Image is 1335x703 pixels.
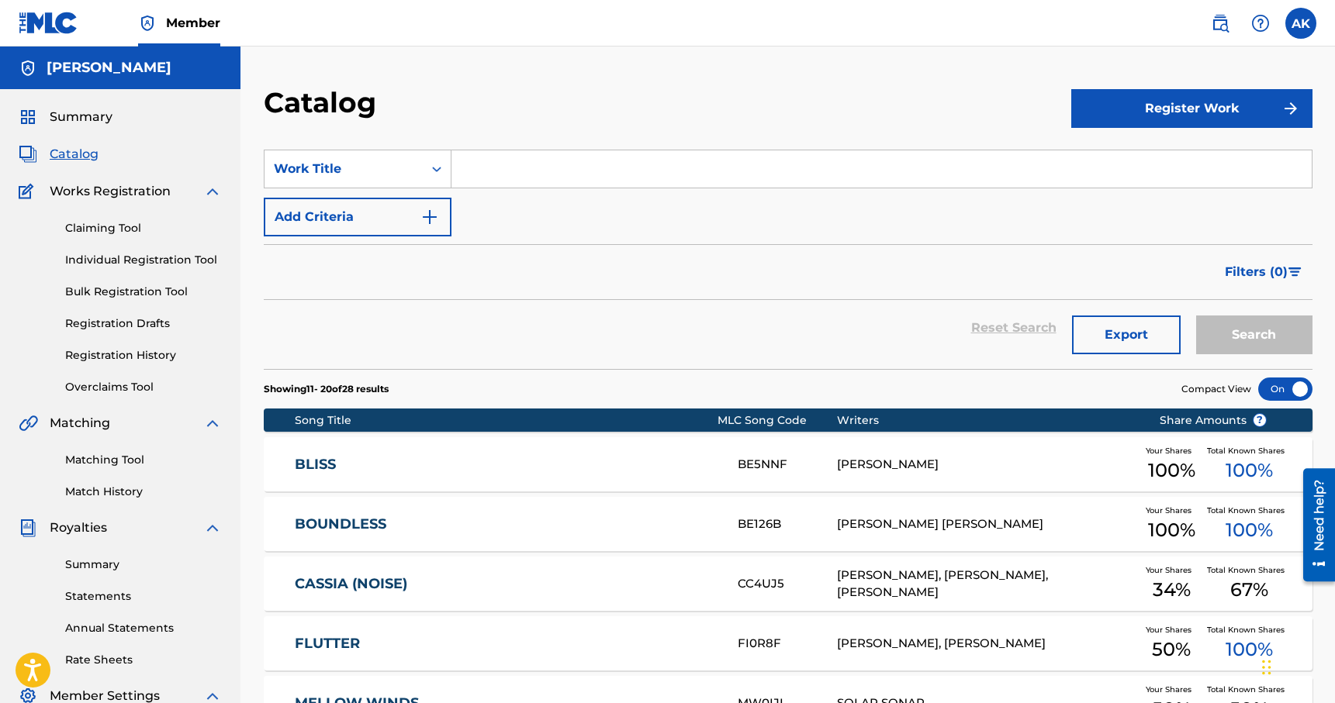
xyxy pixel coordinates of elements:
[19,145,99,164] a: CatalogCatalog
[1146,624,1198,636] span: Your Shares
[1230,576,1268,604] span: 67 %
[295,635,717,653] a: FLUTTER
[19,145,37,164] img: Catalog
[1146,445,1198,457] span: Your Shares
[718,412,837,429] div: MLC Song Code
[738,456,837,474] div: BE5NNF
[295,412,718,429] div: Song Title
[1207,684,1291,695] span: Total Known Shares
[19,182,39,201] img: Works Registration
[203,182,222,201] img: expand
[1254,414,1266,426] span: ?
[65,347,222,364] a: Registration History
[65,452,222,468] a: Matching Tool
[295,456,717,474] a: BLISS
[295,575,717,593] a: CASSIA (NOISE)
[65,252,222,268] a: Individual Registration Tool
[837,567,1136,601] div: [PERSON_NAME], [PERSON_NAME], [PERSON_NAME]
[1146,564,1198,576] span: Your Shares
[1207,564,1291,576] span: Total Known Shares
[19,414,38,432] img: Matching
[837,412,1136,429] div: Writers
[1226,457,1273,484] span: 100 %
[264,85,384,120] h2: Catalog
[1071,89,1313,128] button: Register Work
[738,515,837,533] div: BE126B
[65,620,222,636] a: Annual Statements
[19,59,37,78] img: Accounts
[50,145,99,164] span: Catalog
[1285,8,1316,39] div: User Menu
[1207,505,1291,516] span: Total Known Shares
[65,484,222,500] a: Match History
[1160,412,1267,429] span: Share Amounts
[1257,629,1335,703] iframe: Chat Widget
[420,208,439,226] img: 9d2ae6d4665cec9f34b9.svg
[1146,505,1198,516] span: Your Shares
[1281,99,1300,118] img: f7272a7cc735f4ea7f67.svg
[65,284,222,300] a: Bulk Registration Tool
[1148,516,1195,544] span: 100 %
[738,635,837,653] div: FI0R8F
[203,414,222,432] img: expand
[1251,14,1270,33] img: help
[138,14,157,33] img: Top Rightsholder
[1216,253,1313,291] button: Filters (0)
[50,182,171,201] span: Works Registration
[738,575,837,593] div: CC4UJ5
[19,108,112,126] a: SummarySummary
[65,652,222,668] a: Rate Sheets
[264,198,451,236] button: Add Criteria
[264,382,389,396] p: Showing 11 - 20 of 28 results
[1153,576,1191,604] span: 34 %
[65,588,222,605] a: Statements
[1072,315,1181,354] button: Export
[1207,445,1291,457] span: Total Known Shares
[1152,636,1191,663] span: 50 %
[166,14,220,32] span: Member
[1205,8,1236,39] a: Public Search
[1292,462,1335,587] iframe: Resource Center
[1181,382,1251,396] span: Compact View
[1211,14,1230,33] img: search
[1245,8,1276,39] div: Help
[1226,636,1273,663] span: 100 %
[65,379,222,395] a: Overclaims Tool
[50,414,110,432] span: Matching
[65,220,222,236] a: Claiming Tool
[1288,267,1302,277] img: filter
[837,635,1136,653] div: [PERSON_NAME], [PERSON_NAME]
[837,456,1136,474] div: [PERSON_NAME]
[1225,263,1288,281] span: Filters ( 0 )
[19,519,37,537] img: Royalties
[295,515,717,533] a: BOUNDLESS
[203,519,222,537] img: expand
[264,150,1313,369] form: Search Form
[1262,644,1271,691] div: Drag
[65,557,222,573] a: Summary
[19,12,78,34] img: MLC Logo
[1148,457,1195,484] span: 100 %
[274,160,413,178] div: Work Title
[1146,684,1198,695] span: Your Shares
[1226,516,1273,544] span: 100 %
[50,108,112,126] span: Summary
[50,519,107,537] span: Royalties
[1207,624,1291,636] span: Total Known Shares
[837,515,1136,533] div: [PERSON_NAME] [PERSON_NAME]
[47,59,171,77] h5: Anton Krueger
[19,108,37,126] img: Summary
[65,315,222,332] a: Registration Drafts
